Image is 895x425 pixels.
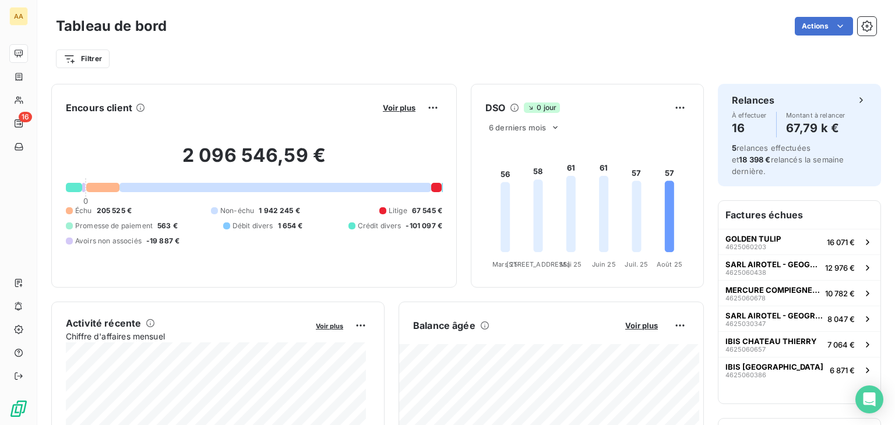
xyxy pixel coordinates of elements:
[389,206,407,216] span: Litige
[56,16,167,37] h3: Tableau de bord
[718,357,880,382] button: IBIS [GEOGRAPHIC_DATA]46250603866 871 €
[83,196,88,206] span: 0
[157,221,178,231] span: 563 €
[739,155,770,164] span: 18 398 €
[592,260,616,268] tspan: Juin 25
[259,206,300,216] span: 1 942 245 €
[827,314,855,324] span: 8 047 €
[718,229,880,254] button: GOLDEN TULIP462506020316 071 €
[732,143,844,176] span: relances effectuées et relancés la semaine dernière.
[66,316,141,330] h6: Activité récente
[825,289,855,298] span: 10 782 €
[56,49,110,68] button: Filtrer
[278,221,303,231] span: 1 654 €
[146,236,179,246] span: -19 887 €
[732,119,767,137] h4: 16
[725,285,820,295] span: MERCURE COMPIEGNE - STGHC
[413,318,475,332] h6: Balance âgée
[827,238,855,247] span: 16 071 €
[316,322,343,330] span: Voir plus
[786,119,845,137] h4: 67,79 k €
[732,143,737,153] span: 5
[725,371,766,378] span: 4625060386
[732,93,774,107] h6: Relances
[75,206,92,216] span: Échu
[718,201,880,229] h6: Factures échues
[725,260,820,269] span: SARL AIROTEL - GEOGRAPHOTEL
[855,385,883,413] div: Open Intercom Messenger
[232,221,273,231] span: Débit divers
[524,102,560,113] span: 0 jour
[97,206,132,216] span: 205 525 €
[718,280,880,306] button: MERCURE COMPIEGNE - STGHC462506067810 782 €
[725,295,766,302] span: 4625060678
[725,269,766,276] span: 4625060438
[485,101,505,115] h6: DSO
[622,320,661,331] button: Voir plus
[718,306,880,331] button: SARL AIROTEL - GEOGRAPHOTEL46250303478 047 €
[75,236,142,246] span: Avoirs non associés
[66,101,132,115] h6: Encours client
[795,17,853,36] button: Actions
[312,320,347,331] button: Voir plus
[732,112,767,119] span: À effectuer
[725,311,823,320] span: SARL AIROTEL - GEOGRAPHOTEL
[379,102,419,113] button: Voir plus
[66,330,308,342] span: Chiffre d'affaires mensuel
[725,320,766,327] span: 4625030347
[725,337,817,346] span: IBIS CHATEAU THIERRY
[220,206,254,216] span: Non-échu
[718,254,880,280] button: SARL AIROTEL - GEOGRAPHOTEL462506043812 976 €
[506,260,569,268] tspan: [STREET_ADDRESS]
[66,144,442,179] h2: 2 096 546,59 €
[825,263,855,272] span: 12 976 €
[9,7,28,26] div: AA
[489,123,546,132] span: 6 derniers mois
[725,362,823,371] span: IBIS [GEOGRAPHIC_DATA]
[383,103,415,112] span: Voir plus
[9,399,28,418] img: Logo LeanPay
[75,221,153,231] span: Promesse de paiement
[725,243,766,250] span: 4625060203
[830,366,855,375] span: 6 871 €
[786,112,845,119] span: Montant à relancer
[827,340,855,349] span: 7 064 €
[657,260,682,268] tspan: Août 25
[358,221,401,231] span: Crédit divers
[406,221,442,231] span: -101 097 €
[625,260,648,268] tspan: Juil. 25
[718,331,880,357] button: IBIS CHATEAU THIERRY46250606577 064 €
[625,321,658,330] span: Voir plus
[19,112,32,122] span: 16
[725,234,781,243] span: GOLDEN TULIP
[9,114,27,133] a: 16
[492,260,518,268] tspan: Mars 25
[725,346,766,353] span: 4625060657
[560,260,582,268] tspan: Mai 25
[412,206,442,216] span: 67 545 €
